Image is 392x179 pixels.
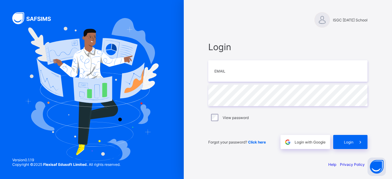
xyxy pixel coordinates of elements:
span: Login [344,140,353,144]
a: Help [328,162,336,167]
span: Forgot your password? [208,140,266,144]
img: SAFSIMS Logo [12,12,58,24]
span: Login [208,42,367,52]
span: Version 0.1.19 [12,158,120,162]
span: Copyright © 2025 All rights reserved. [12,162,120,167]
a: Privacy Policy [340,162,365,167]
span: ISGC [DATE] School [333,18,367,22]
span: Login with Google [295,140,326,144]
strong: Flexisaf Edusoft Limited. [43,162,88,167]
img: Hero Image [25,18,158,161]
img: google.396cfc9801f0270233282035f929180a.svg [284,139,291,146]
button: Open asap [367,158,386,176]
label: View password [223,115,249,120]
a: Click here [248,140,266,144]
